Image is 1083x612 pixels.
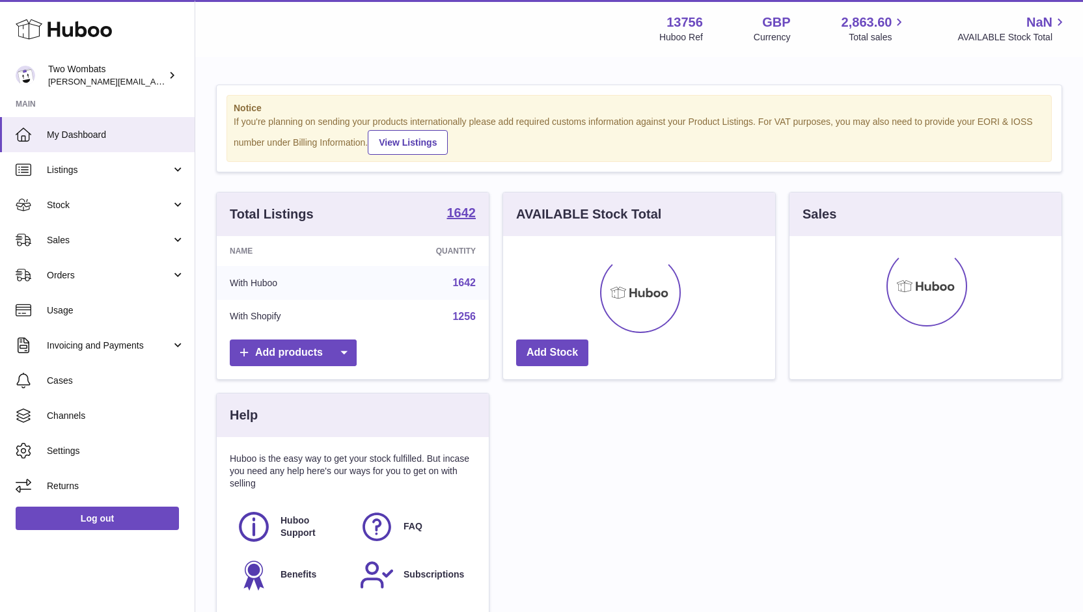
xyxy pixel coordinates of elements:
[16,66,35,85] img: adam.randall@twowombats.com
[1026,14,1052,31] span: NaN
[754,31,791,44] div: Currency
[281,568,316,581] span: Benefits
[47,269,171,282] span: Orders
[236,509,346,544] a: Huboo Support
[359,557,469,592] a: Subscriptions
[842,14,892,31] span: 2,863.60
[447,206,476,222] a: 1642
[230,453,476,490] p: Huboo is the easy way to get your stock fulfilled. But incase you need any help here's our ways f...
[452,311,476,322] a: 1256
[230,206,314,223] h3: Total Listings
[47,375,185,387] span: Cases
[762,14,790,31] strong: GBP
[47,304,185,317] span: Usage
[516,206,661,223] h3: AVAILABLE Stock Total
[230,406,258,424] h3: Help
[217,236,363,266] th: Name
[666,14,703,31] strong: 13756
[47,445,185,457] span: Settings
[234,102,1045,114] strong: Notice
[363,236,489,266] th: Quantity
[281,514,345,539] span: Huboo Support
[368,130,448,155] a: View Listings
[447,206,476,219] strong: 1642
[452,277,476,288] a: 1642
[404,568,464,581] span: Subscriptions
[47,410,185,422] span: Channels
[957,14,1067,44] a: NaN AVAILABLE Stock Total
[957,31,1067,44] span: AVAILABLE Stock Total
[230,339,357,366] a: Add products
[48,63,165,88] div: Two Wombats
[48,76,331,86] span: [PERSON_NAME][EMAIL_ADDRESS][PERSON_NAME][DOMAIN_NAME]
[842,14,907,44] a: 2,863.60 Total sales
[516,339,588,366] a: Add Stock
[359,509,469,544] a: FAQ
[234,116,1045,155] div: If you're planning on sending your products internationally please add required customs informati...
[47,480,185,492] span: Returns
[47,339,171,352] span: Invoicing and Payments
[47,164,171,176] span: Listings
[236,557,346,592] a: Benefits
[404,520,422,533] span: FAQ
[47,199,171,211] span: Stock
[16,507,179,530] a: Log out
[217,300,363,334] td: With Shopify
[849,31,907,44] span: Total sales
[217,266,363,300] td: With Huboo
[47,129,185,141] span: My Dashboard
[47,234,171,246] span: Sales
[659,31,703,44] div: Huboo Ref
[802,206,836,223] h3: Sales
